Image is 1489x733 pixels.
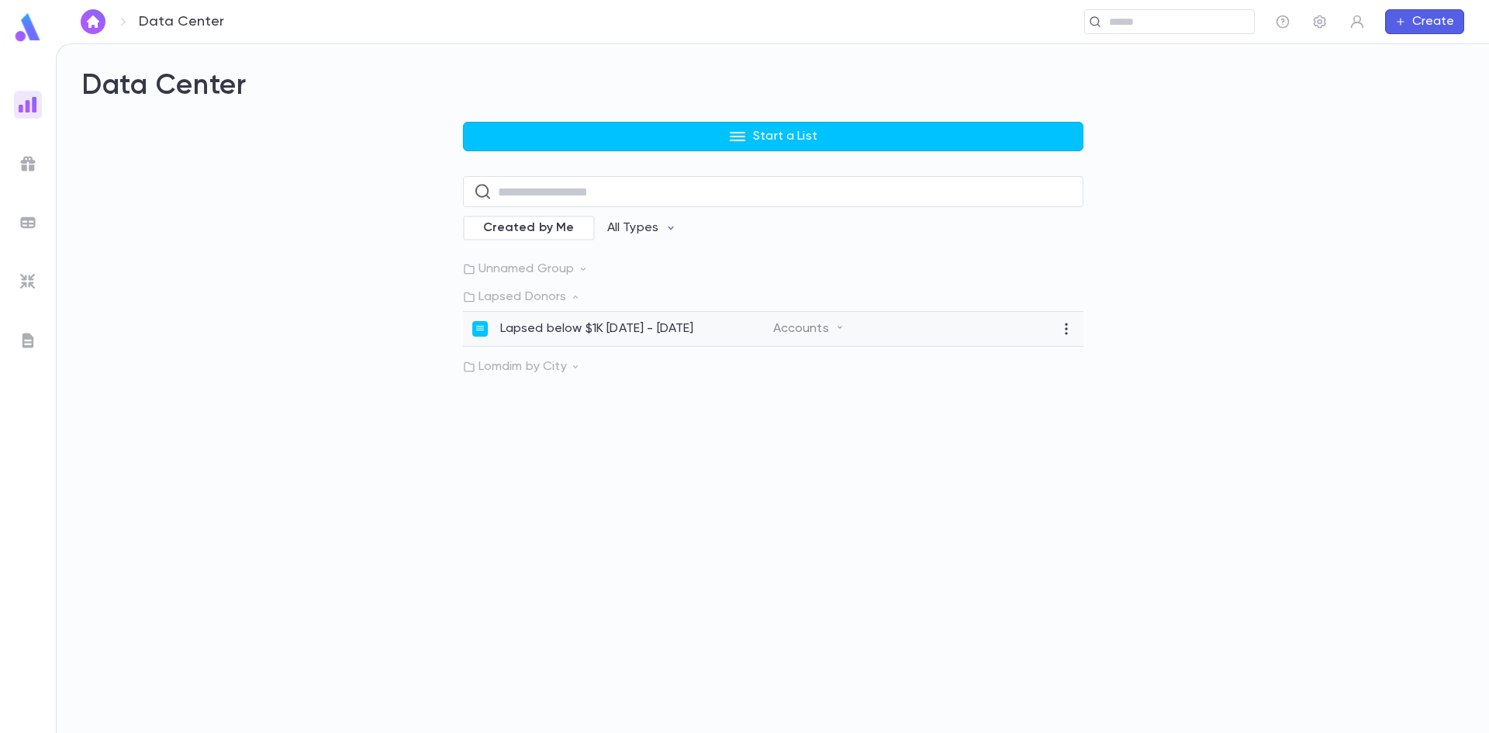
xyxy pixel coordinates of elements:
[595,213,689,243] button: All Types
[463,261,1083,277] p: Unnamed Group
[12,12,43,43] img: logo
[474,220,584,236] span: Created by Me
[773,321,845,337] p: Accounts
[139,13,224,30] p: Data Center
[84,16,102,28] img: home_white.a664292cf8c1dea59945f0da9f25487c.svg
[19,154,37,173] img: campaigns_grey.99e729a5f7ee94e3726e6486bddda8f1.svg
[1385,9,1464,34] button: Create
[19,331,37,350] img: letters_grey.7941b92b52307dd3b8a917253454ce1c.svg
[19,95,37,114] img: reports_gradient.dbe2566a39951672bc459a78b45e2f92.svg
[463,289,1083,305] p: Lapsed Donors
[463,359,1083,375] p: Lomdim by City
[81,69,1464,103] h2: Data Center
[19,272,37,291] img: imports_grey.530a8a0e642e233f2baf0ef88e8c9fcb.svg
[500,321,694,337] p: Lapsed below $1K [DATE] - [DATE]
[463,122,1083,151] button: Start a List
[19,213,37,232] img: batches_grey.339ca447c9d9533ef1741baa751efc33.svg
[463,216,595,240] div: Created by Me
[753,129,817,144] p: Start a List
[607,220,658,236] p: All Types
